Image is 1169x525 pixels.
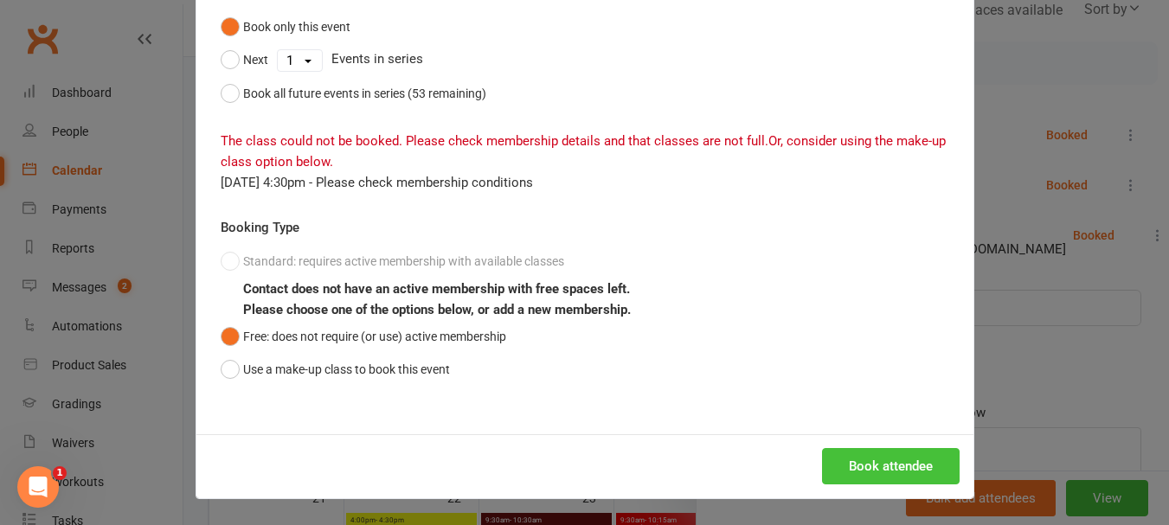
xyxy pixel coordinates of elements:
[221,133,768,149] span: The class could not be booked. Please check membership details and that classes are not full.
[17,466,59,508] iframe: Intercom live chat
[221,320,506,353] button: Free: does not require (or use) active membership
[221,217,299,238] label: Booking Type
[221,10,350,43] button: Book only this event
[221,43,268,76] button: Next
[822,448,960,484] button: Book attendee
[243,281,630,297] b: Contact does not have an active membership with free spaces left.
[221,43,949,76] div: Events in series
[243,84,486,103] div: Book all future events in series (53 remaining)
[221,77,486,110] button: Book all future events in series (53 remaining)
[221,172,949,193] div: [DATE] 4:30pm - Please check membership conditions
[53,466,67,480] span: 1
[243,302,631,317] b: Please choose one of the options below, or add a new membership.
[221,353,450,386] button: Use a make-up class to book this event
